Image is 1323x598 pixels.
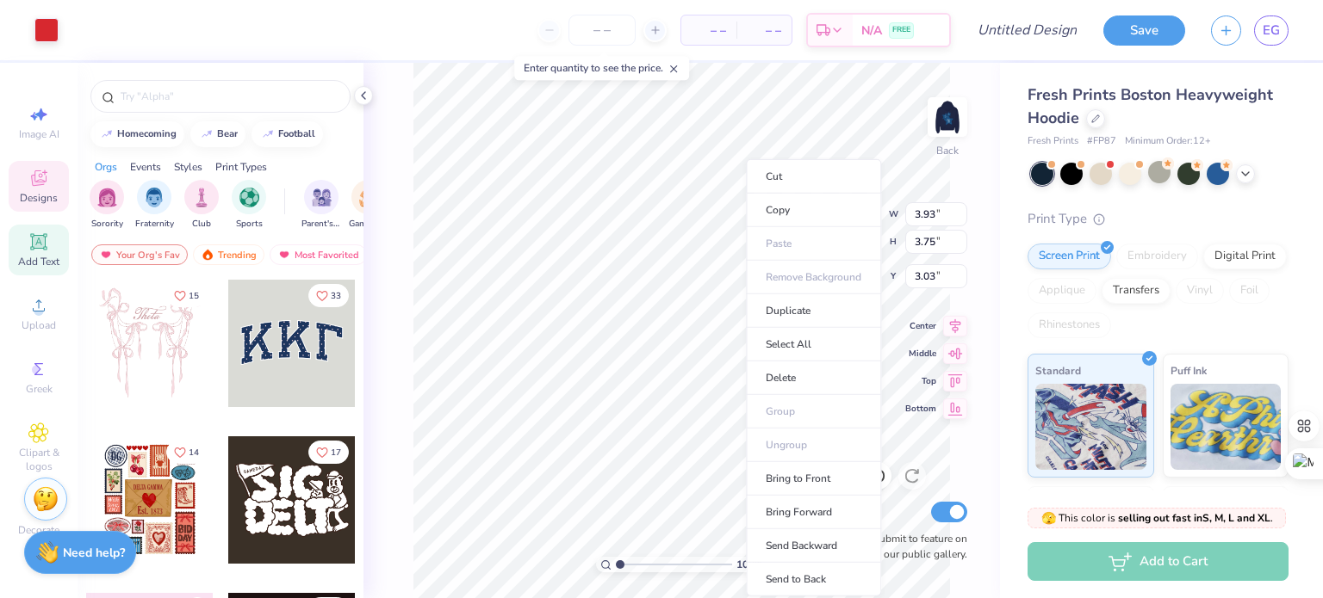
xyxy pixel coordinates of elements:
span: Middle [905,348,936,360]
div: Back [936,143,959,158]
img: Club Image [192,188,211,207]
img: Fraternity Image [145,188,164,207]
span: 🫣 [1041,510,1056,527]
img: trend_line.gif [100,129,114,139]
button: homecoming [90,121,184,147]
span: Sorority [91,218,123,231]
div: Digital Print [1203,244,1287,269]
span: Fraternity [135,218,174,231]
span: Minimum Order: 12 + [1125,134,1211,149]
li: Select All [746,328,881,361]
img: trend_line.gif [261,129,275,139]
span: # FP87 [1087,134,1116,149]
a: EG [1254,15,1289,46]
span: N/A [861,22,882,40]
div: Rhinestones [1028,312,1111,338]
div: football [278,129,315,139]
div: bear [217,129,238,139]
span: This color is . [1041,510,1273,526]
button: filter button [135,180,174,231]
div: Styles [174,159,202,175]
div: filter for Game Day [349,180,388,231]
div: Orgs [95,159,117,175]
button: filter button [232,180,266,231]
span: Upload [22,318,56,332]
span: – – [747,22,781,40]
button: filter button [184,180,219,231]
li: Send to Back [746,563,881,596]
img: Parent's Weekend Image [312,188,332,207]
button: Save [1103,15,1185,46]
img: trend_line.gif [200,129,214,139]
img: trending.gif [201,249,214,261]
li: Cut [746,159,881,194]
img: Sorority Image [97,188,117,207]
span: Club [192,218,211,231]
div: Print Type [1028,209,1289,229]
input: – – [568,15,636,46]
span: 14 [189,448,199,457]
li: Bring to Front [746,462,881,496]
button: filter button [301,180,341,231]
span: 33 [331,292,341,300]
div: Events [130,159,161,175]
img: Standard [1035,384,1146,470]
span: Bottom [905,403,936,415]
img: Back [930,100,965,134]
div: filter for Parent's Weekend [301,180,341,231]
div: homecoming [117,129,177,139]
span: Standard [1035,361,1081,379]
span: Center [905,320,936,332]
button: bear [190,121,245,147]
button: football [252,121,323,147]
span: 100 % [736,557,764,572]
li: Copy [746,194,881,227]
span: Fresh Prints [1028,134,1078,149]
li: Send Backward [746,529,881,563]
button: filter button [90,180,124,231]
span: Sports [236,218,263,231]
button: filter button [349,180,388,231]
span: Puff Ink [1171,361,1207,379]
div: filter for Fraternity [135,180,174,231]
span: Parent's Weekend [301,218,341,231]
span: 15 [189,292,199,300]
div: filter for Club [184,180,219,231]
span: Greek [26,382,53,396]
li: Duplicate [746,294,881,328]
img: Sports Image [239,188,259,207]
input: Untitled Design [964,13,1090,47]
li: Bring Forward [746,496,881,529]
strong: Need help? [63,545,125,561]
span: EG [1263,21,1280,40]
span: 17 [331,448,341,457]
img: Game Day Image [359,188,379,207]
div: Screen Print [1028,244,1111,269]
span: – – [692,22,726,40]
div: Embroidery [1116,244,1198,269]
img: most_fav.gif [99,249,113,261]
div: Applique [1028,278,1096,304]
button: Like [166,441,207,464]
button: Like [308,284,349,307]
span: Game Day [349,218,388,231]
div: filter for Sorority [90,180,124,231]
span: Designs [20,191,58,205]
strong: selling out fast in S, M, L and XL [1118,511,1270,525]
div: Your Org's Fav [91,244,188,265]
span: Clipart & logos [9,446,69,473]
img: most_fav.gif [277,249,291,261]
span: Image AI [19,127,59,141]
img: Puff Ink [1171,384,1282,470]
li: Delete [746,361,881,395]
div: Trending [193,244,264,265]
span: Add Text [18,255,59,268]
button: Like [308,441,349,464]
button: Like [166,284,207,307]
span: FREE [892,24,910,36]
span: Top [905,375,936,387]
div: Foil [1229,278,1270,304]
div: Print Types [215,159,267,175]
div: Transfers [1102,278,1171,304]
label: Submit to feature on our public gallery. [864,531,967,562]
